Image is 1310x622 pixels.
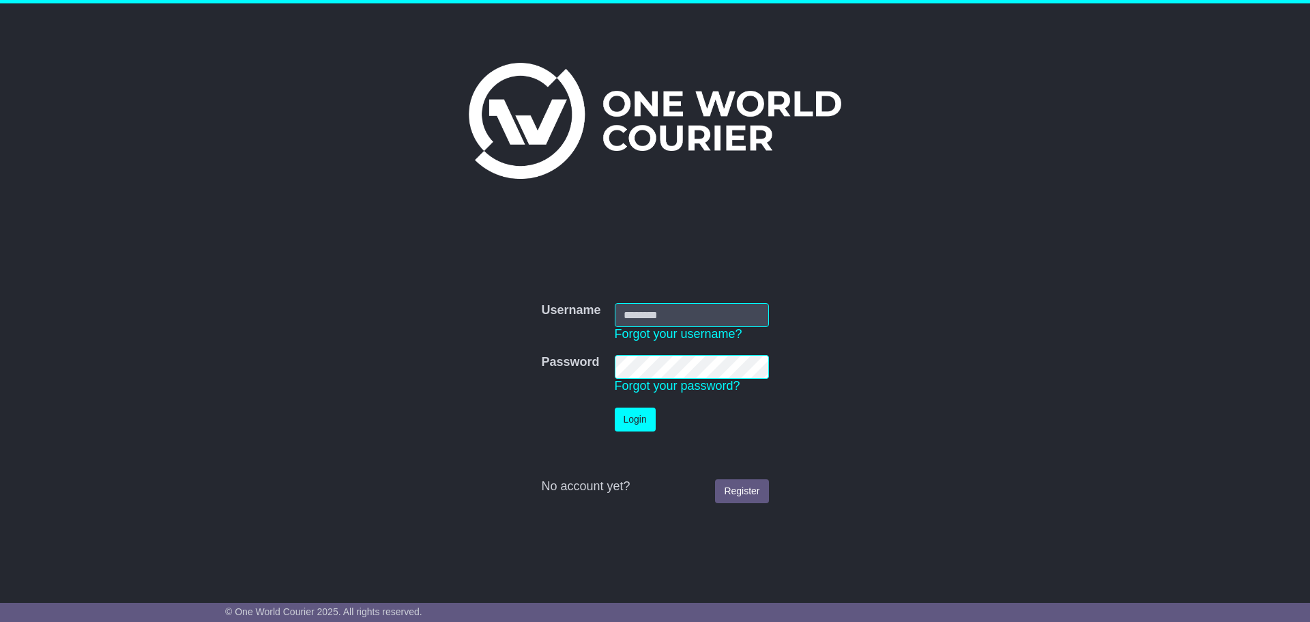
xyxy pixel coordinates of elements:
label: Password [541,355,599,370]
img: One World [469,63,841,179]
a: Forgot your password? [615,379,740,393]
button: Login [615,408,656,432]
div: No account yet? [541,479,768,494]
a: Forgot your username? [615,327,742,341]
label: Username [541,303,600,318]
span: © One World Courier 2025. All rights reserved. [225,606,422,617]
a: Register [715,479,768,503]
